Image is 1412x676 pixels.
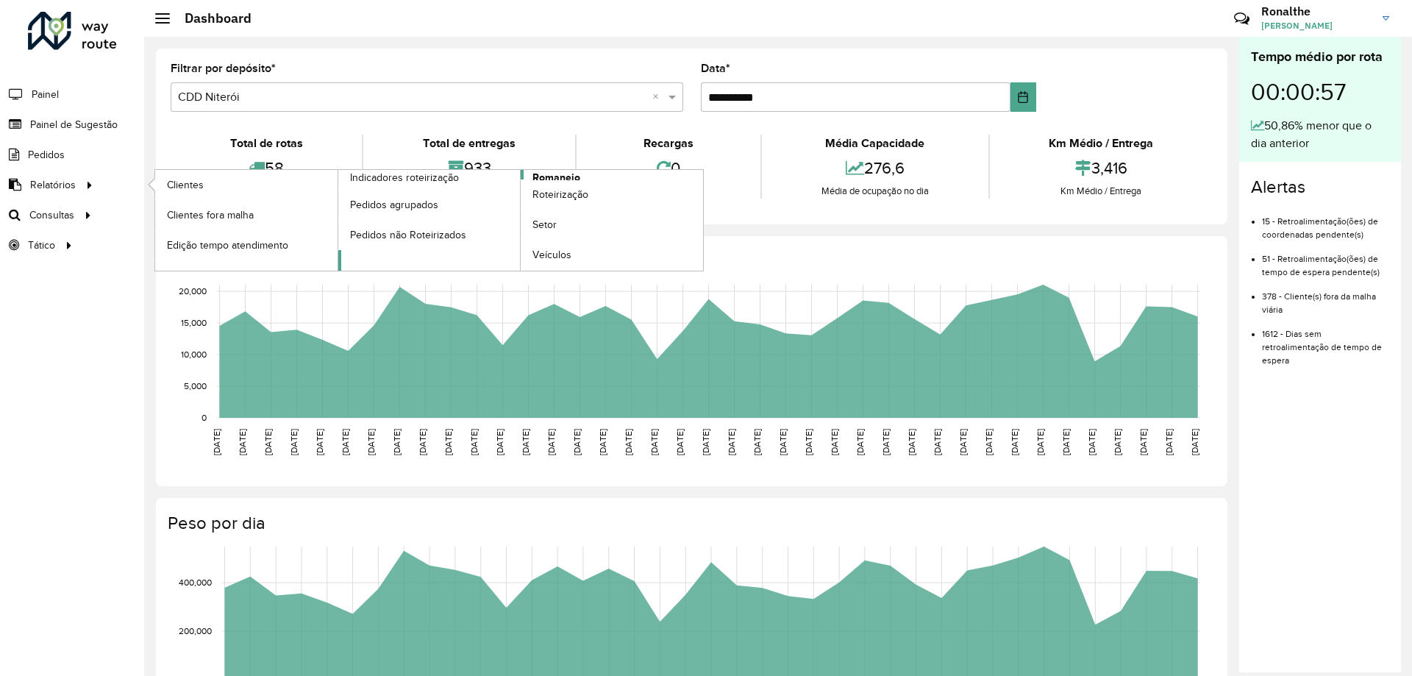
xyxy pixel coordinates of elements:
a: Indicadores roteirização [155,170,521,271]
text: 400,000 [179,577,212,587]
text: [DATE] [546,429,556,455]
a: Clientes fora malha [155,200,338,230]
text: [DATE] [778,429,788,455]
span: Clear all [652,88,665,106]
text: [DATE] [1190,429,1199,455]
div: 0 [580,152,757,184]
span: Veículos [532,247,571,263]
text: [DATE] [933,429,942,455]
label: Data [701,60,730,77]
text: [DATE] [212,429,221,455]
li: 1612 - Dias sem retroalimentação de tempo de espera [1262,316,1389,367]
text: [DATE] [598,429,607,455]
span: [PERSON_NAME] [1261,19,1372,32]
text: [DATE] [418,429,427,455]
a: Roteirização [521,180,703,210]
a: Setor [521,210,703,240]
div: 58 [174,152,358,184]
text: [DATE] [958,429,968,455]
a: Clientes [155,170,338,199]
text: [DATE] [263,429,273,455]
a: Veículos [521,241,703,270]
span: Setor [532,217,557,232]
text: [DATE] [624,429,633,455]
text: [DATE] [315,429,324,455]
div: Média Capacidade [766,135,984,152]
span: Edição tempo atendimento [167,238,288,253]
text: [DATE] [701,429,710,455]
div: 3,416 [994,152,1209,184]
h2: Dashboard [170,10,252,26]
li: 378 - Cliente(s) fora da malha viária [1262,279,1389,316]
a: Contato Rápido [1226,3,1258,35]
text: [DATE] [289,429,299,455]
div: Total de entregas [367,135,571,152]
span: Painel de Sugestão [30,117,118,132]
text: 0 [202,413,207,422]
button: Choose Date [1010,82,1036,112]
div: Recargas [580,135,757,152]
div: Total de rotas [174,135,358,152]
text: [DATE] [675,429,685,455]
span: Consultas [29,207,74,223]
text: [DATE] [1061,429,1071,455]
div: 00:00:57 [1251,67,1389,117]
a: Romaneio [338,170,704,271]
text: 10,000 [181,349,207,359]
text: [DATE] [727,429,736,455]
text: [DATE] [830,429,839,455]
span: Clientes fora malha [167,207,254,223]
h4: Alertas [1251,177,1389,198]
div: 933 [367,152,571,184]
text: [DATE] [392,429,402,455]
h3: Ronalthe [1261,4,1372,18]
text: [DATE] [366,429,376,455]
text: [DATE] [1113,429,1122,455]
span: Painel [32,87,59,102]
span: Indicadores roteirização [350,170,459,185]
text: 15,000 [181,318,207,327]
label: Filtrar por depósito [171,60,276,77]
div: 50,86% menor que o dia anterior [1251,117,1389,152]
div: 276,6 [766,152,984,184]
text: [DATE] [984,429,994,455]
span: Roteirização [532,187,588,202]
text: [DATE] [443,429,453,455]
span: Relatórios [30,177,76,193]
li: 51 - Retroalimentação(ões) de tempo de espera pendente(s) [1262,241,1389,279]
a: Pedidos não Roteirizados [338,220,521,249]
div: Média de ocupação no dia [766,184,984,199]
text: [DATE] [804,429,813,455]
text: [DATE] [340,429,350,455]
div: Tempo médio por rota [1251,47,1389,67]
li: 15 - Retroalimentação(ões) de coordenadas pendente(s) [1262,204,1389,241]
span: Pedidos agrupados [350,197,438,213]
text: [DATE] [521,429,530,455]
text: [DATE] [752,429,762,455]
h4: Peso por dia [168,513,1213,534]
span: Pedidos [28,147,65,163]
span: Clientes [167,177,204,193]
text: [DATE] [572,429,582,455]
text: 200,000 [179,626,212,636]
text: [DATE] [1035,429,1045,455]
text: [DATE] [881,429,891,455]
div: Km Médio / Entrega [994,135,1209,152]
text: [DATE] [907,429,916,455]
text: 5,000 [184,381,207,391]
a: Edição tempo atendimento [155,230,338,260]
text: [DATE] [1164,429,1174,455]
text: [DATE] [1010,429,1019,455]
text: [DATE] [1087,429,1097,455]
text: [DATE] [238,429,247,455]
text: [DATE] [495,429,504,455]
div: Km Médio / Entrega [994,184,1209,199]
span: Romaneio [532,170,580,185]
text: [DATE] [649,429,659,455]
a: Pedidos agrupados [338,190,521,219]
span: Tático [28,238,55,253]
text: [DATE] [1138,429,1148,455]
text: [DATE] [855,429,865,455]
text: [DATE] [469,429,479,455]
text: 20,000 [179,286,207,296]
